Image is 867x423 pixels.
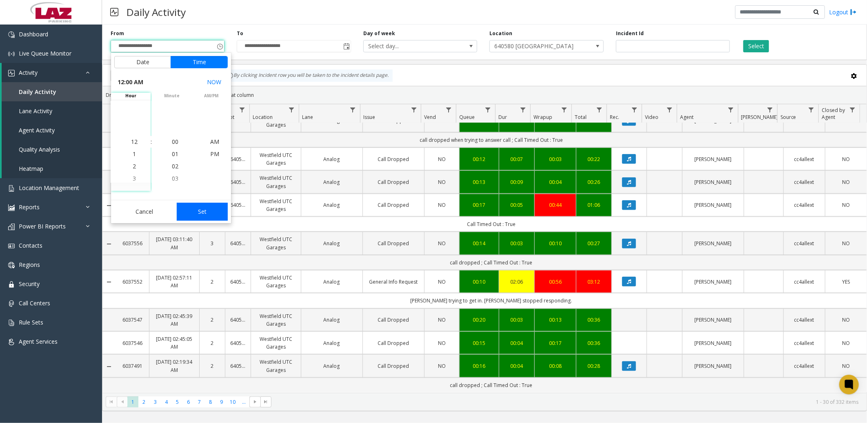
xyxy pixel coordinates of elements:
kendo-pager-info: 1 - 30 of 332 items [276,398,858,405]
span: NO [438,316,446,323]
a: Analog [306,362,358,370]
div: 00:04 [504,362,529,370]
a: Westfield UTC Garages [256,312,296,328]
a: 00:13 [465,178,494,186]
div: Data table [102,104,867,392]
span: Wrapup [534,114,552,121]
a: 02:06 [504,278,529,286]
a: NO [830,155,862,163]
a: 00:10 [540,239,571,247]
span: NO [842,179,850,186]
span: NO [438,156,446,163]
a: 6037491 [121,362,144,370]
a: 00:10 [465,278,494,286]
a: [DATE] 02:45:39 AM [154,312,194,328]
a: 6037552 [121,278,144,286]
span: Quality Analysis [19,145,60,153]
a: 6037556 [121,239,144,247]
span: Page 6 [183,396,194,407]
button: Select now [204,75,225,90]
a: Queue Filter Menu [482,104,494,115]
span: Page 5 [172,396,183,407]
button: Set [177,203,228,221]
a: Westfield UTC Garages [256,151,296,167]
span: 3 [133,175,136,182]
div: 03:12 [581,278,607,286]
a: 640580 [230,278,246,286]
button: Date tab [114,56,171,68]
a: Rec. Filter Menu [629,104,640,115]
a: 2 [205,278,220,286]
a: NO [429,201,455,209]
img: pageIcon [110,2,118,22]
div: 00:27 [581,239,607,247]
a: cc4allext [789,201,820,209]
a: NO [429,178,455,186]
span: Location Management [19,184,79,192]
span: Video [645,114,658,121]
a: NO [830,201,862,209]
a: Lane Filter Menu [347,104,358,115]
a: [DATE] 02:19:34 AM [154,358,194,374]
a: Westfield UTC Garages [256,197,296,213]
a: Analog [306,178,358,186]
button: Cancel [114,203,174,221]
a: Logout [829,8,857,16]
a: [PERSON_NAME] [687,316,739,324]
a: Analog [306,339,358,347]
span: Activity [19,69,38,76]
span: Page 10 [227,396,238,407]
a: Wrapup Filter Menu [559,104,570,115]
span: NO [438,117,446,124]
img: 'icon' [8,320,15,326]
div: 00:36 [581,316,607,324]
a: 640580 [230,316,246,324]
a: NO [830,239,862,247]
div: 00:17 [540,339,571,347]
a: [PERSON_NAME] [687,362,739,370]
div: Drag a column header and drop it here to group by that column [102,88,867,102]
a: 01:06 [581,201,607,209]
a: 640580 [230,362,246,370]
span: Power BI Reports [19,222,66,230]
a: 640580 [230,201,246,209]
span: Agent [680,114,694,121]
a: 6037546 [121,339,144,347]
img: 'icon' [8,51,15,57]
span: Dashboard [19,30,48,38]
a: 00:14 [465,239,494,247]
a: Call Dropped [368,201,419,209]
a: 00:22 [581,155,607,163]
span: Regions [19,261,40,269]
a: 00:12 [465,155,494,163]
a: [PERSON_NAME] [687,201,739,209]
a: [DATE] 03:11:40 AM [154,235,194,251]
span: minute [152,93,191,99]
span: 2 [133,162,136,170]
a: 00:09 [504,178,529,186]
a: 00:03 [504,316,529,324]
a: Parker Filter Menu [765,104,776,115]
span: Location [253,114,273,121]
span: Page 11 [238,396,249,407]
div: 00:04 [540,178,571,186]
span: 1 [133,150,136,158]
a: Source Filter Menu [806,104,817,115]
span: 00 [172,138,178,145]
span: Security [19,280,40,288]
span: AM/PM [191,93,231,99]
a: 00:56 [540,278,571,286]
a: 00:08 [540,362,571,370]
img: 'icon' [8,262,15,269]
a: [PERSON_NAME] [687,339,739,347]
span: Page 9 [216,396,227,407]
a: 640580 [230,155,246,163]
img: 'icon' [8,185,15,192]
span: Page 4 [161,396,172,407]
a: Location Filter Menu [286,104,297,115]
div: 00:17 [465,201,494,209]
div: 00:44 [540,201,571,209]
